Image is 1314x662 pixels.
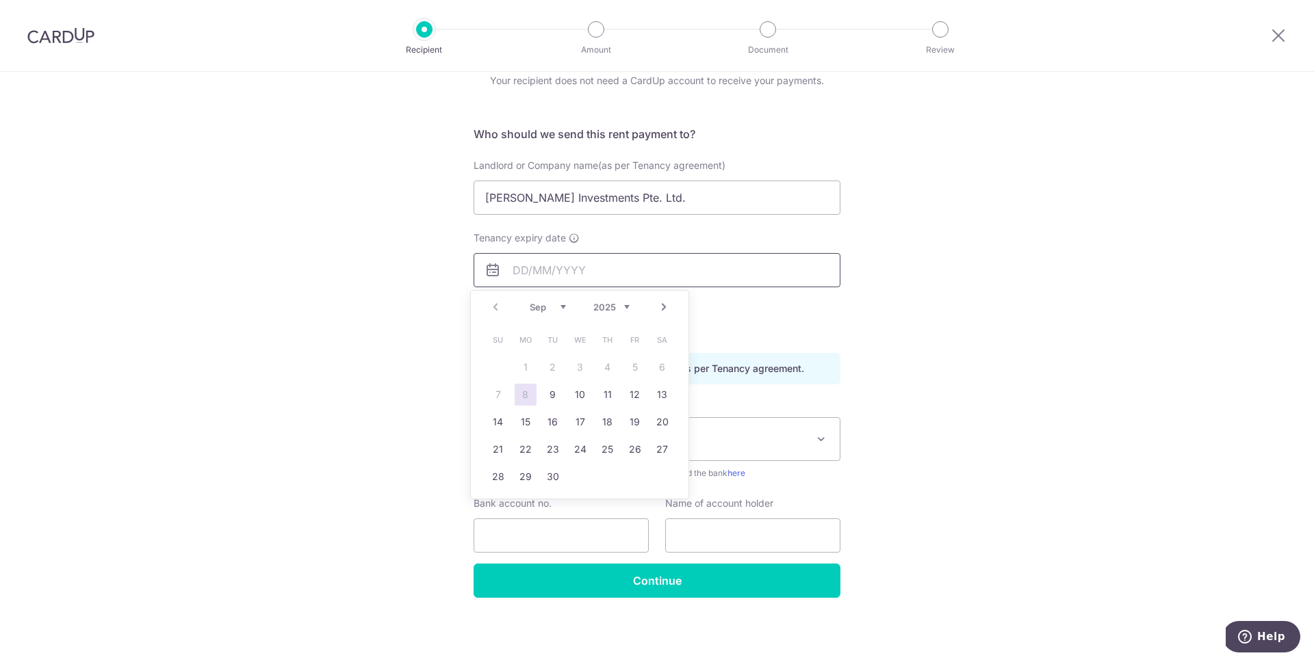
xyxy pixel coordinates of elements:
a: 22 [515,438,537,460]
a: 25 [597,438,619,460]
a: 28 [487,466,509,488]
a: 11 [597,384,619,406]
span: Landlord or Company name(as per Tenancy agreement) [474,159,725,171]
a: 30 [542,466,564,488]
p: Review [890,43,991,57]
a: 20 [652,411,673,433]
a: 27 [652,438,673,460]
span: Friday [624,329,646,351]
p: Amount [545,43,647,57]
a: 14 [487,411,509,433]
p: Recipient [374,43,475,57]
a: 17 [569,411,591,433]
a: Next [656,299,672,315]
h5: Who should we send this rent payment to? [474,126,840,142]
span: Wednesday [569,329,591,351]
input: Continue [474,564,840,598]
a: 10 [569,384,591,406]
span: Tuesday [542,329,564,351]
label: Bank account no. [474,496,552,510]
a: 16 [542,411,564,433]
div: Your recipient does not need a CardUp account to receive your payments. [474,74,840,88]
a: 15 [515,411,537,433]
a: 29 [515,466,537,488]
a: 18 [597,411,619,433]
a: 9 [542,384,564,406]
a: 8 [515,384,537,406]
a: 19 [624,411,646,433]
a: 12 [624,384,646,406]
img: CardUp [27,27,94,44]
a: 13 [652,384,673,406]
span: Sunday [487,329,509,351]
input: DD/MM/YYYY [474,253,840,287]
a: here [727,468,745,478]
label: Name of account holder [665,496,773,510]
span: Tenancy expiry date [474,231,566,245]
span: Saturday [652,329,673,351]
p: Document [717,43,819,57]
a: 24 [569,438,591,460]
a: 23 [542,438,564,460]
span: Thursday [597,329,619,351]
a: 21 [487,438,509,460]
iframe: Opens a widget where you can find more information [1226,621,1300,655]
a: 26 [624,438,646,460]
span: Monday [515,329,537,351]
